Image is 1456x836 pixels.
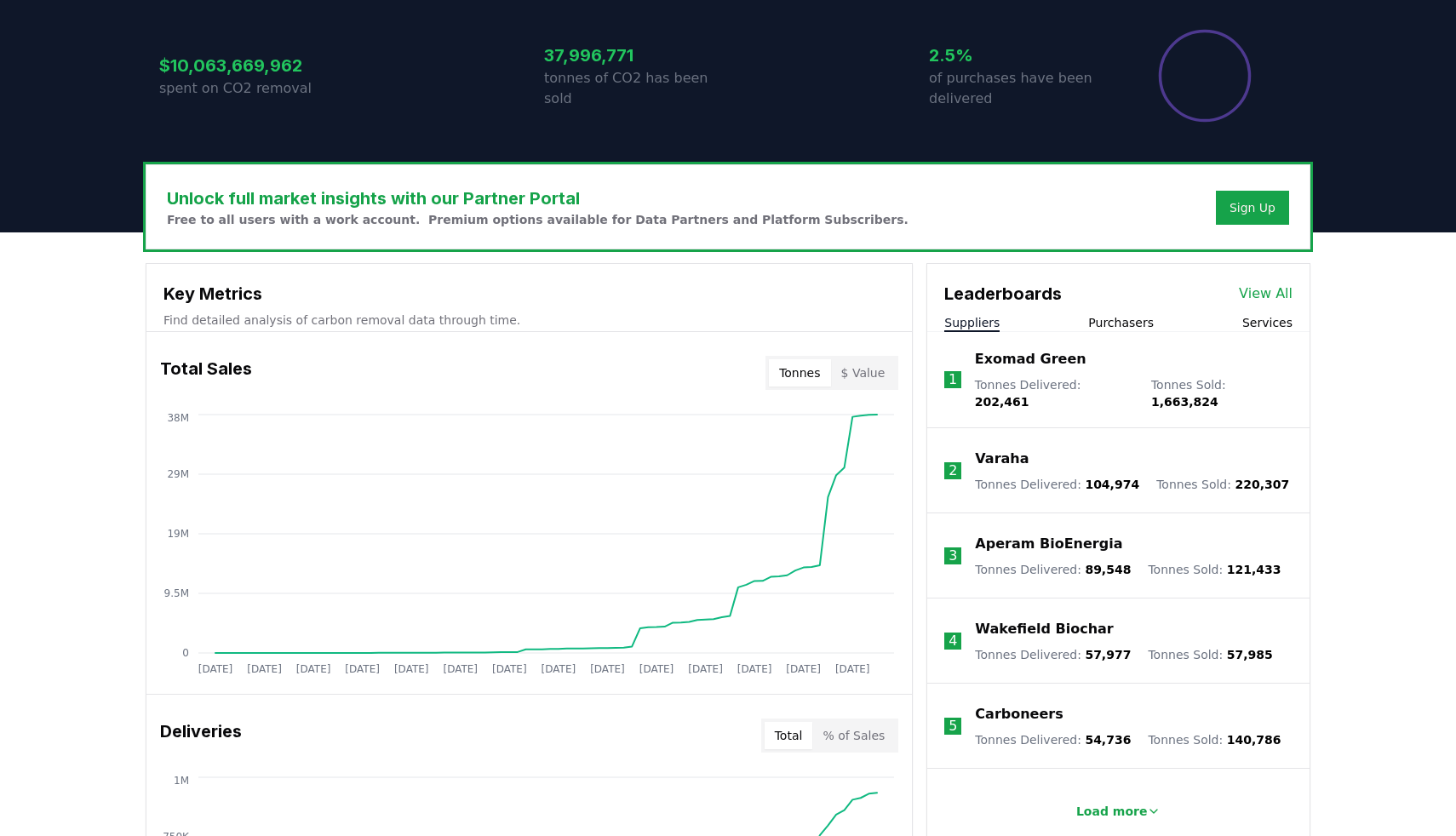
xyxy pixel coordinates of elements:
[1235,478,1289,491] span: 220,307
[1085,648,1131,661] span: 57,977
[542,663,576,675] tspan: [DATE]
[1227,648,1273,661] span: 57,985
[975,449,1029,469] a: Varaha
[944,314,1000,331] button: Suppliers
[1230,199,1275,216] a: Sign Up
[1216,191,1289,225] button: Sign Up
[247,663,282,675] tspan: [DATE]
[1088,314,1154,331] button: Purchasers
[975,561,1131,578] p: Tonnes Delivered :
[443,663,478,675] tspan: [DATE]
[1151,376,1293,410] p: Tonnes Sold :
[949,461,957,481] p: 2
[688,663,723,675] tspan: [DATE]
[831,359,896,387] button: $ Value
[975,376,1134,410] p: Tonnes Delivered :
[345,663,380,675] tspan: [DATE]
[1157,28,1253,123] div: Percentage of sales delivered
[163,312,895,329] p: Find detailed analysis of carbon removal data through time.
[975,349,1086,369] a: Exomad Green
[1239,283,1293,304] a: View All
[949,631,957,651] p: 4
[975,646,1131,663] p: Tonnes Delivered :
[167,211,909,228] p: Free to all users with a work account. Premium options available for Data Partners and Platform S...
[167,468,189,480] tspan: 29M
[1076,803,1148,820] p: Load more
[160,356,252,390] h3: Total Sales
[944,281,1062,306] h3: Leaderboards
[167,528,189,540] tspan: 19M
[1242,314,1293,331] button: Services
[929,68,1113,109] p: of purchases have been delivered
[163,281,895,306] h3: Key Metrics
[975,534,1122,554] a: Aperam BioEnergia
[492,663,527,675] tspan: [DATE]
[394,663,429,675] tspan: [DATE]
[296,663,331,675] tspan: [DATE]
[765,722,813,749] button: Total
[1156,476,1289,493] p: Tonnes Sold :
[949,546,957,566] p: 3
[1227,563,1281,576] span: 121,433
[1227,733,1281,747] span: 140,786
[544,43,728,68] h3: 37,996,771
[1148,561,1281,578] p: Tonnes Sold :
[1085,563,1131,576] span: 89,548
[975,731,1131,748] p: Tonnes Delivered :
[167,186,909,211] h3: Unlock full market insights with our Partner Portal
[160,719,242,753] h3: Deliveries
[198,663,233,675] tspan: [DATE]
[1148,731,1281,748] p: Tonnes Sold :
[737,663,772,675] tspan: [DATE]
[769,359,830,387] button: Tonnes
[949,716,957,736] p: 5
[835,663,870,675] tspan: [DATE]
[975,704,1063,724] a: Carboneers
[167,412,189,424] tspan: 38M
[1085,478,1139,491] span: 104,974
[590,663,625,675] tspan: [DATE]
[164,587,189,599] tspan: 9.5M
[929,43,1113,68] h3: 2.5%
[639,663,674,675] tspan: [DATE]
[174,775,189,787] tspan: 1M
[159,53,343,78] h3: $10,063,669,962
[975,476,1139,493] p: Tonnes Delivered :
[786,663,821,675] tspan: [DATE]
[975,395,1029,409] span: 202,461
[1063,794,1175,828] button: Load more
[812,722,895,749] button: % of Sales
[975,619,1113,639] a: Wakefield Biochar
[949,369,957,390] p: 1
[1148,646,1272,663] p: Tonnes Sold :
[544,68,728,109] p: tonnes of CO2 has been sold
[1085,733,1131,747] span: 54,736
[1151,395,1218,409] span: 1,663,824
[159,78,343,99] p: spent on CO2 removal
[182,647,189,659] tspan: 0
